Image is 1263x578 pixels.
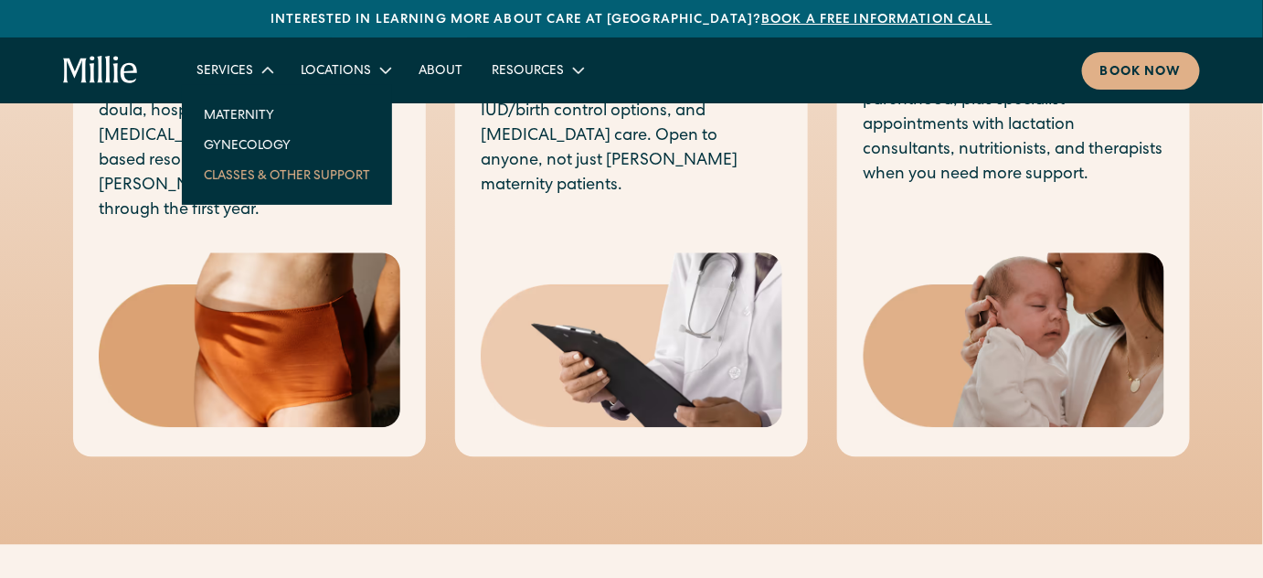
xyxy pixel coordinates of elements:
[99,1,400,223] p: Complete care that starts as soon as you find out you’re pregnant. [PERSON_NAME], more frequent a...
[1100,63,1182,82] div: Book now
[481,252,782,428] img: Medical professional in a white coat holding a clipboard, representing expert care and diagnosis ...
[189,160,385,190] a: Classes & Other Support
[301,62,371,81] div: Locations
[863,39,1164,187] p: Workshops, classes, and support groups that prepare you for birth and parenthood, plus specialist...
[189,130,385,160] a: Gynecology
[189,100,385,130] a: Maternity
[196,62,253,81] div: Services
[1082,52,1200,90] a: Book now
[863,252,1164,428] img: Mother gently kissing her newborn's head, capturing a tender moment of love and early bonding in ...
[477,55,597,85] div: Resources
[182,55,286,85] div: Services
[761,14,992,27] a: Book a free information call
[286,55,404,85] div: Locations
[492,62,564,81] div: Resources
[99,252,400,428] img: Close-up of a woman's midsection wearing high-waisted postpartum underwear, highlighting comfort ...
[404,55,477,85] a: About
[63,56,138,85] a: home
[182,85,392,205] nav: Services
